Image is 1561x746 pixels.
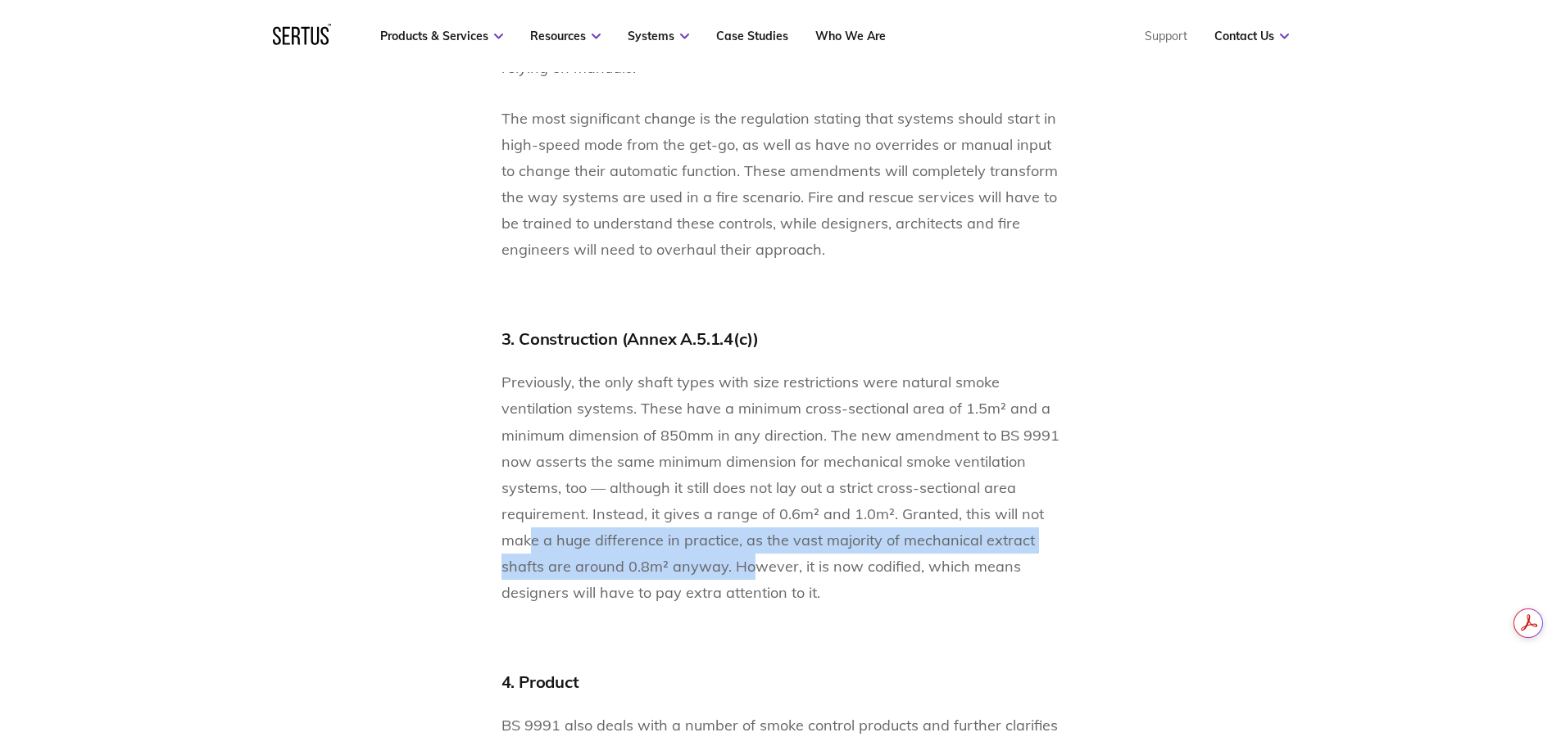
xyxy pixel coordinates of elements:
span: 3. Construction (Annex A.5.1.4(c)) [501,328,759,349]
a: Case Studies [716,29,788,43]
span: Control panels should be simple and logical to operate without relying on manuals. [501,32,1032,77]
span: 4. Product [501,671,579,692]
a: Products & Services [380,29,503,43]
span: The most significant change is the regulation stating that systems should start in high-speed mod... [501,109,1058,259]
a: Support [1145,29,1187,43]
a: Systems [628,29,689,43]
a: Who We Are [815,29,886,43]
span: Previously, the only shaft types with size restrictions were natural smoke ventilation systems. T... [501,373,1060,601]
a: Resources [530,29,601,43]
a: Contact Us [1214,29,1289,43]
iframe: Chat Widget [1266,556,1561,746]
